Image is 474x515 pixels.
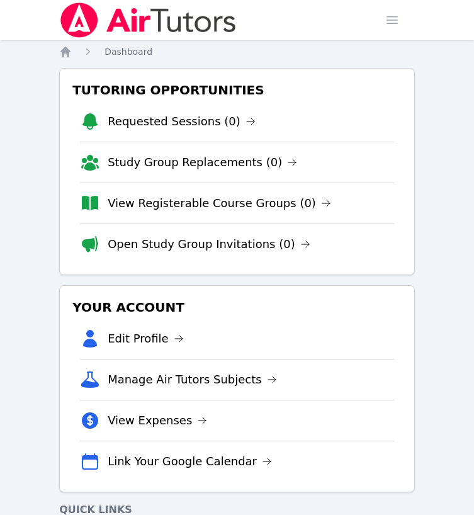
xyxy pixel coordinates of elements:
img: Air Tutors [59,3,237,38]
nav: Breadcrumb [59,45,415,58]
a: Requested Sessions (0) [108,113,256,130]
a: Edit Profile [108,330,184,348]
a: View Registerable Course Groups (0) [108,195,331,212]
a: Open Study Group Invitations (0) [108,235,310,253]
span: Dashboard [104,47,152,57]
a: View Expenses [108,412,207,429]
a: Manage Air Tutors Subjects [108,371,277,388]
a: Link Your Google Calendar [108,453,272,470]
h3: Your Account [70,296,404,319]
h3: Tutoring Opportunities [70,79,404,101]
a: Dashboard [104,45,152,58]
a: Study Group Replacements (0) [108,154,297,171]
